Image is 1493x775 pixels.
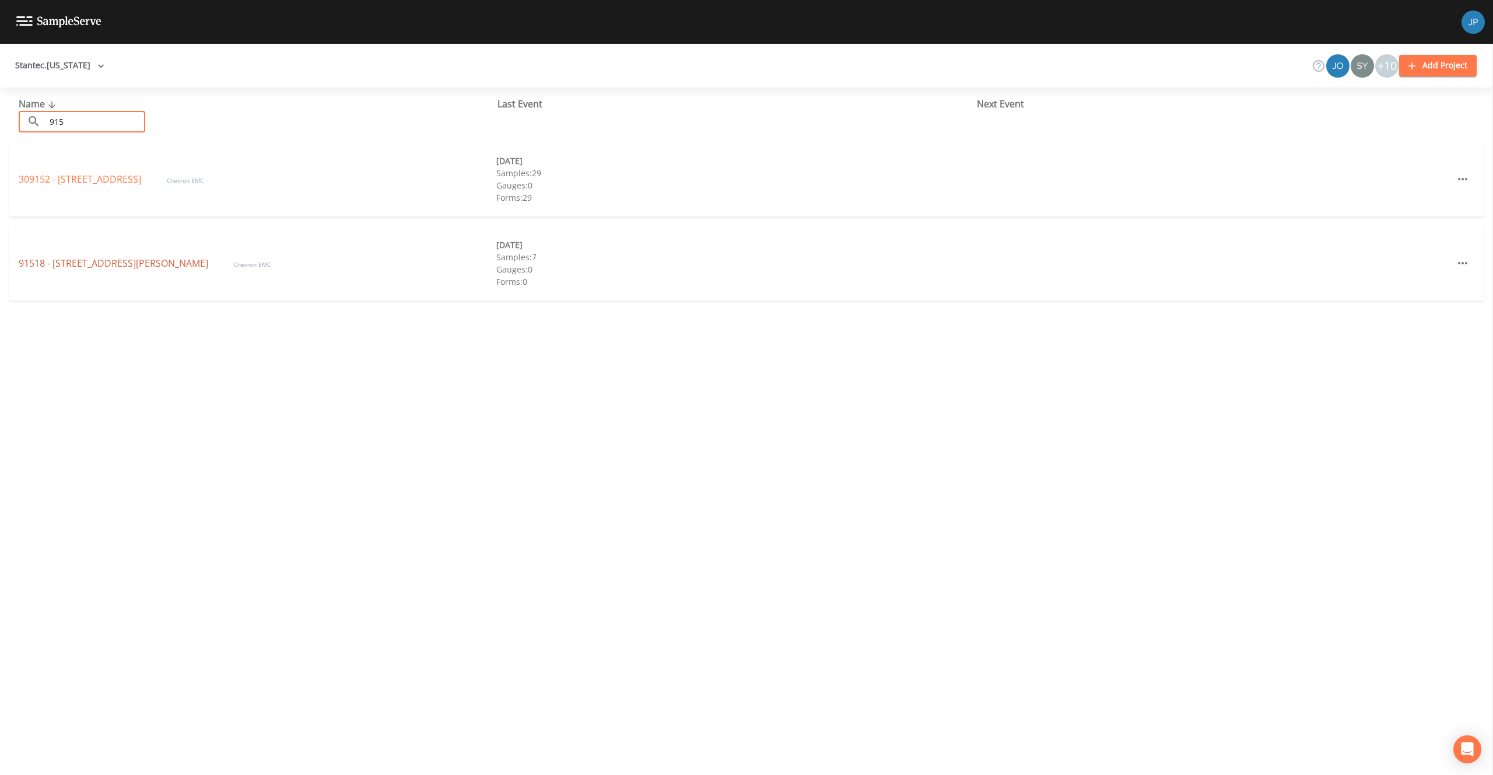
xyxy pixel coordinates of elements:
[1351,54,1374,78] img: ab040ccf1188111b26175895aa858125
[1462,11,1485,34] img: 41241ef155101aa6d92a04480b0d0000
[496,251,974,263] div: Samples: 7
[1453,735,1481,763] div: Open Intercom Messenger
[496,239,974,251] div: [DATE]
[16,16,101,27] img: logo
[1326,54,1350,78] img: b4318824d951c5fe28bc9f13d9dabc98
[496,167,974,179] div: Samples: 29
[1350,54,1375,78] div: Sydney Souza
[10,55,109,76] button: Stantec.[US_STATE]
[496,275,974,288] div: Forms: 0
[977,97,1456,111] div: Next Event
[496,263,974,275] div: Gauges: 0
[19,173,143,186] a: 309152 - [STREET_ADDRESS]
[496,179,974,191] div: Gauges: 0
[496,191,974,204] div: Forms: 29
[497,97,976,111] div: Last Event
[19,97,59,110] span: Name
[1399,55,1477,76] button: Add Project
[1375,54,1399,78] div: +10
[496,155,974,167] div: [DATE]
[45,111,145,132] input: Search Projects
[1326,54,1350,78] div: Josie Messersmith
[167,176,204,184] span: Chevron EMC
[19,257,211,270] a: 91518 - [STREET_ADDRESS][PERSON_NAME]
[234,260,271,268] span: Chevron EMC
